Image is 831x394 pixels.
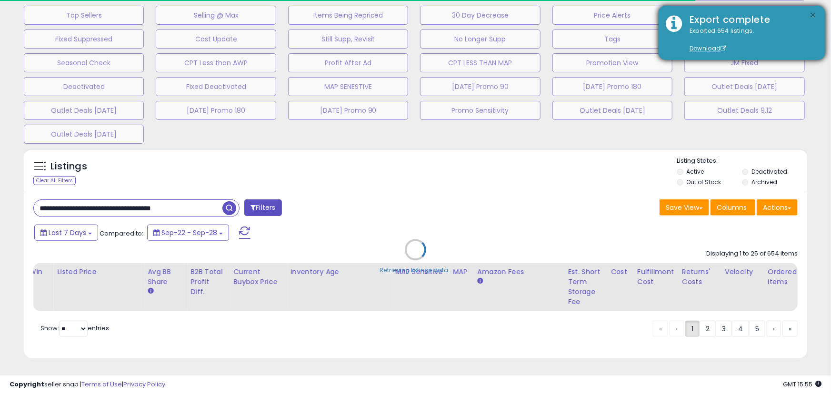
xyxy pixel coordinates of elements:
div: Retrieving listings data.. [380,266,451,275]
button: Items Being Repriced [288,6,408,25]
button: Promotion View [552,53,672,72]
button: CPT Less than AWP [156,53,276,72]
strong: Copyright [10,380,44,389]
a: Download [690,44,727,52]
button: × [810,10,817,21]
button: Seasonal Check [24,53,144,72]
button: 30 Day Decrease [420,6,540,25]
button: Top Sellers [24,6,144,25]
div: Export complete [682,13,818,27]
button: [DATE] Promo 90 [288,101,408,120]
button: Fixed Deactivated [156,77,276,96]
button: No Longer Supp [420,30,540,49]
button: [DATE] Promo 180 [552,77,672,96]
button: Promo Sensitivity [420,101,540,120]
button: Outlet Deals 9.12 [684,101,804,120]
button: Selling @ Max [156,6,276,25]
button: MAP SENESTIVE [288,77,408,96]
a: Terms of Use [81,380,122,389]
div: Exported 654 listings. [682,27,818,53]
button: [DATE] Promo 90 [420,77,540,96]
button: Deactivated [24,77,144,96]
button: Fixed Suppressed [24,30,144,49]
button: Price Alerts [552,6,672,25]
button: Still Supp, Revisit [288,30,408,49]
button: Outlet Deals [DATE] [552,101,672,120]
button: Outlet Deals [DATE] [24,125,144,144]
span: 2025-10-7 15:55 GMT [783,380,821,389]
a: Privacy Policy [123,380,165,389]
button: CPT LESS THAN MAP [420,53,540,72]
button: Cost Update [156,30,276,49]
button: Tags [552,30,672,49]
button: Outlet Deals [DATE] [684,77,804,96]
button: JM Fixed [684,53,804,72]
button: Profit After Ad [288,53,408,72]
button: Outlet Deals [DATE] [24,101,144,120]
button: [DATE] Promo 180 [156,101,276,120]
div: seller snap | | [10,380,165,389]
